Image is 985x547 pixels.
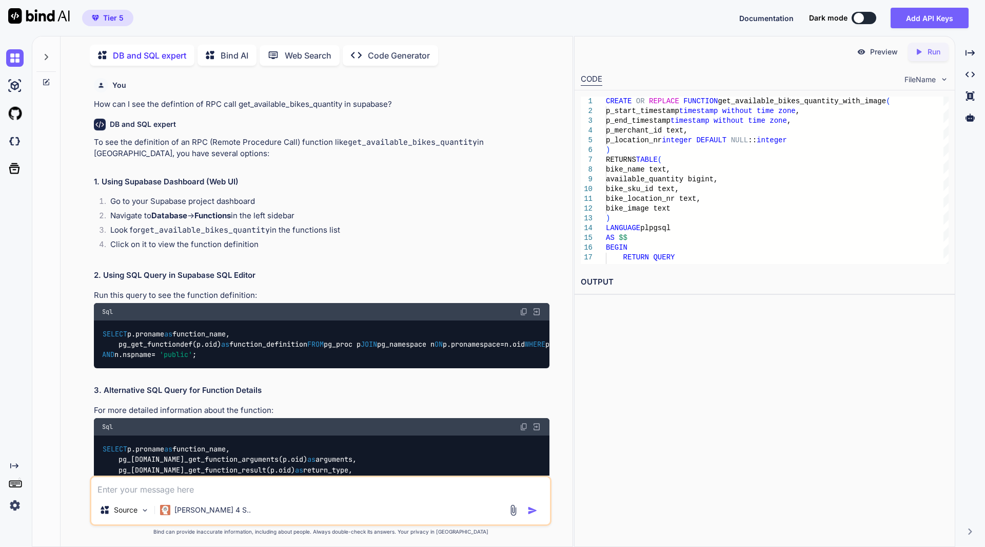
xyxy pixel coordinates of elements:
div: 9 [581,175,593,184]
div: CODE [581,73,602,86]
img: premium [92,15,99,21]
img: Open in Browser [532,307,541,316]
span: REPLACE [649,97,679,105]
div: 18 [581,262,593,272]
img: Open in Browser [532,422,541,431]
div: 2 [581,106,593,116]
span: bike_image text [606,204,671,213]
span: p_location_nr [606,136,662,144]
img: Pick Models [141,506,149,515]
span: without [722,107,753,115]
span: bike_name text, [606,165,671,174]
span: BEGIN [606,243,627,252]
img: githubLight [6,105,24,122]
div: 15 [581,233,593,243]
span: OR [636,97,644,105]
span: as [221,339,229,349]
div: 16 [581,243,593,253]
span: Sql [102,423,113,431]
h6: DB and SQL expert [110,119,176,129]
strong: Database [151,211,187,220]
span: NULL [731,136,748,144]
img: ai-studio [6,77,24,95]
span: RETURN [623,253,648,261]
p: Bind can provide inaccurate information, including about people. Always double-check its answers.... [90,528,551,536]
span: RETURNS [606,156,636,164]
p: To see the definition of an RPC (Remote Procedure Call) function like in [GEOGRAPHIC_DATA], you h... [94,137,549,160]
span: as [164,329,172,338]
p: Preview [870,47,898,57]
h2: 3. Alternative SQL Query for Function Details [94,385,549,397]
span: zone [770,117,787,125]
span: p_start_timestamp [606,107,679,115]
span: AND [102,350,114,360]
span: without [714,117,744,125]
span: available_quantity bigint, [606,175,718,183]
span: 'public' [160,350,192,360]
p: Bind AI [221,49,248,62]
span: ( [886,97,890,105]
span: WHERE [525,339,545,349]
span: Tier 5 [103,13,124,23]
code: get_available_bikes_quantity [141,225,270,235]
span: $$ [619,234,627,242]
button: Add API Keys [891,8,969,28]
div: 11 [581,194,593,204]
span: as [295,465,303,475]
p: Run [928,47,940,57]
img: darkCloudIdeIcon [6,133,24,150]
p: Source [114,505,137,515]
img: copy [520,308,528,316]
div: 13 [581,214,593,223]
span: JOIN [361,339,377,349]
img: attachment [507,504,519,516]
span: plpgsql [640,224,671,232]
span: , [795,107,799,115]
li: Navigate to → in the left sidebar [102,210,549,224]
span: ) [606,146,610,154]
code: p.proname function_name, pg_get_functiondef(p.oid) function_definition pg_proc p pg_namespace n p... [102,329,714,361]
div: 3 [581,116,593,126]
span: time [757,107,774,115]
div: 14 [581,223,593,233]
p: How can I see the defintion of RPC call get_available_bikes_quantity in supabase? [94,99,549,110]
img: icon [527,505,538,516]
div: 6 [581,145,593,155]
span: ON [435,339,443,349]
li: Look for in the functions list [102,224,549,239]
span: Documentation [739,14,794,23]
span: as [164,444,172,454]
img: settings [6,497,24,514]
span: bike_location_nr text, [606,195,701,203]
span: zone [778,107,796,115]
p: Code Generator [368,49,430,62]
span: p_end_timestamp [606,117,671,125]
p: [PERSON_NAME] 4 S.. [174,505,251,515]
img: Bind AI [8,8,70,24]
span: = [151,350,155,360]
span: ( [657,156,661,164]
span: timestamp [679,107,718,115]
code: get_available_bikes_quantity [348,137,477,147]
img: copy [520,423,528,431]
img: preview [857,47,866,56]
span: get_available_bikes_quantity_with_image [718,97,886,105]
div: 5 [581,136,593,145]
h2: OUTPUT [575,270,955,294]
img: Claude 4 Sonnet [160,505,170,515]
img: chevron down [940,75,949,84]
span: Sql [102,308,113,316]
span: FUNCTION [683,97,718,105]
span: TABLE [636,156,657,164]
span: AS [606,234,615,242]
h6: You [112,80,126,90]
span: SELECT [103,329,127,338]
p: DB and SQL expert [113,49,186,62]
button: premiumTier 5 [82,10,133,26]
li: Go to your Supabase project dashboard [102,196,549,210]
span: DEFAULT [696,136,726,144]
span: = [500,339,504,349]
span: Dark mode [809,13,848,23]
span: bike_sku_id text, [606,185,679,193]
p: Run this query to see the function definition: [94,290,549,301]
